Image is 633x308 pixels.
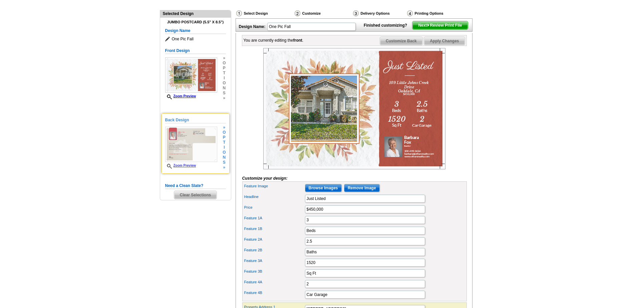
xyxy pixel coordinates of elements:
span: n [223,86,226,91]
h5: Need a Clean Slate? [165,183,226,189]
img: Z18894381_00001_1.jpg [165,57,217,93]
span: One Pic Fall [165,36,226,42]
div: Printing Options [406,10,466,17]
span: Apply Changes [424,37,464,45]
label: Feature 4A [244,279,304,285]
span: t [223,71,226,76]
a: Zoom Preview [165,94,196,98]
label: Price [244,205,304,210]
label: Feature 2B [244,247,304,253]
div: Delivery Options [352,10,406,18]
label: Headline [244,194,304,200]
span: o [223,81,226,86]
span: » [223,96,226,101]
img: button-next-arrow-white.png [427,24,430,27]
img: Printing Options & Summary [407,10,413,16]
div: Customize [294,10,352,18]
span: o [223,130,226,135]
span: » [223,165,226,170]
span: Customize Back [380,37,422,45]
b: front [293,38,302,43]
strong: Design Name: [239,24,266,29]
div: Select Design [236,10,294,18]
input: Browse Images [305,184,342,192]
h5: Front Design [165,48,226,54]
span: t [223,140,226,145]
span: o [223,150,226,155]
span: o [223,61,226,66]
i: Customize your design: [242,176,288,181]
div: You are currently editing the . [244,37,304,43]
strong: Finished customizing? [364,23,411,28]
img: Select Design [236,10,242,16]
span: Clear Selections [174,191,217,199]
img: Z18894381_00001_1.jpg [263,48,445,169]
span: p [223,135,226,140]
span: Next Review Print File [412,21,467,29]
iframe: LiveChat chat widget [500,153,633,308]
div: Selected Design [160,10,231,17]
span: i [223,145,226,150]
span: s [223,160,226,165]
img: Delivery Options [353,10,359,16]
label: Feature 3A [244,258,304,264]
h4: Jumbo Postcard (5.5" x 8.5") [165,20,226,24]
label: Feature Image [244,183,304,189]
label: Feature 1A [244,215,304,221]
h5: Back Design [165,117,226,123]
img: Z18894381_00001_2.jpg [165,127,217,162]
a: Zoom Preview [165,164,196,167]
label: Feature 4B [244,290,304,296]
label: Feature 1B [244,226,304,232]
span: p [223,66,226,71]
span: s [223,91,226,96]
label: Feature 2A [244,237,304,242]
span: n [223,155,226,160]
img: Customize [295,10,300,16]
h5: Design Name [165,28,226,34]
span: » [223,56,226,61]
span: » [223,125,226,130]
input: Remove Image [344,184,380,192]
label: Feature 3B [244,269,304,274]
span: i [223,76,226,81]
